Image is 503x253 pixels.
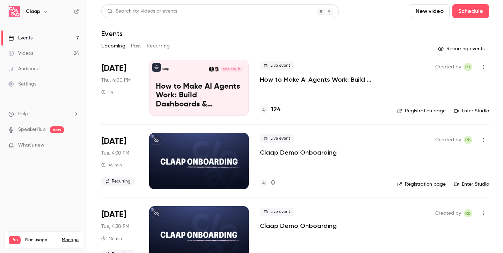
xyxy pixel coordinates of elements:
span: Live event [260,208,294,216]
span: RB [465,136,471,144]
div: 45 min [101,162,122,168]
a: Registration page [397,107,446,114]
a: How to Make AI Agents Work: Build Dashboards & Automations with Claap MCP [260,75,386,84]
a: Registration page [397,181,446,188]
div: Search for videos or events [107,8,177,15]
a: Enter Studio [454,107,489,114]
img: Pierre Touzeau [214,67,219,72]
h4: 124 [271,105,280,114]
span: [DATE] [101,63,126,74]
iframe: Noticeable Trigger [71,142,79,149]
div: Videos [8,50,33,57]
li: help-dropdown-opener [8,110,79,118]
span: Robin Bonduelle [464,136,472,144]
a: Manage [62,237,79,243]
a: Claap Demo Onboarding [260,222,337,230]
span: Robin Bonduelle [464,209,472,217]
span: [DATE] [101,136,126,147]
span: Help [18,110,28,118]
img: Claap [9,6,20,17]
span: [DATE] [101,209,126,220]
div: Settings [8,81,36,88]
span: Live event [260,134,294,143]
span: RB [465,209,471,217]
a: Claap Demo Onboarding [260,148,337,157]
h1: Events [101,29,123,38]
div: Sep 11 Thu, 4:00 PM (Europe/Lisbon) [101,60,138,116]
div: 45 min [101,236,122,241]
img: Robin Bonduelle [209,67,214,72]
span: What's new [18,142,44,149]
span: Created by [435,63,461,71]
span: Thu, 4:00 PM [101,77,131,84]
h4: 0 [271,178,275,188]
h6: Claap [26,8,40,15]
button: Schedule [452,4,489,18]
div: Events [8,35,32,42]
span: Pro [9,236,21,244]
div: 1 h [101,89,113,95]
div: Sep 16 Tue, 5:30 PM (Europe/Paris) [101,133,138,189]
a: Enter Studio [454,181,489,188]
span: Tue, 4:30 PM [101,150,129,157]
span: Live event [260,61,294,70]
span: new [50,126,64,133]
span: [DATE] 4:00 PM [221,67,242,72]
button: Past [131,40,141,52]
button: Recurring [147,40,170,52]
a: 124 [260,105,280,114]
a: How to Make AI Agents Work: Build Dashboards & Automations with Claap MCPClaapPierre TouzeauRobin... [149,60,249,116]
span: Plan usage [25,237,58,243]
button: Recurring events [435,43,489,54]
span: Recurring [101,177,135,186]
button: New video [410,4,450,18]
span: Created by [435,136,461,144]
p: How to Make AI Agents Work: Build Dashboards & Automations with Claap MCP [156,82,242,109]
a: SpeakerHub [18,126,46,133]
span: Created by [435,209,461,217]
p: Claap [162,67,169,71]
a: 0 [260,178,275,188]
button: Upcoming [101,40,125,52]
span: PT [465,63,471,71]
span: Pierre Touzeau [464,63,472,71]
span: Tue, 4:30 PM [101,223,129,230]
div: Audience [8,65,39,72]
